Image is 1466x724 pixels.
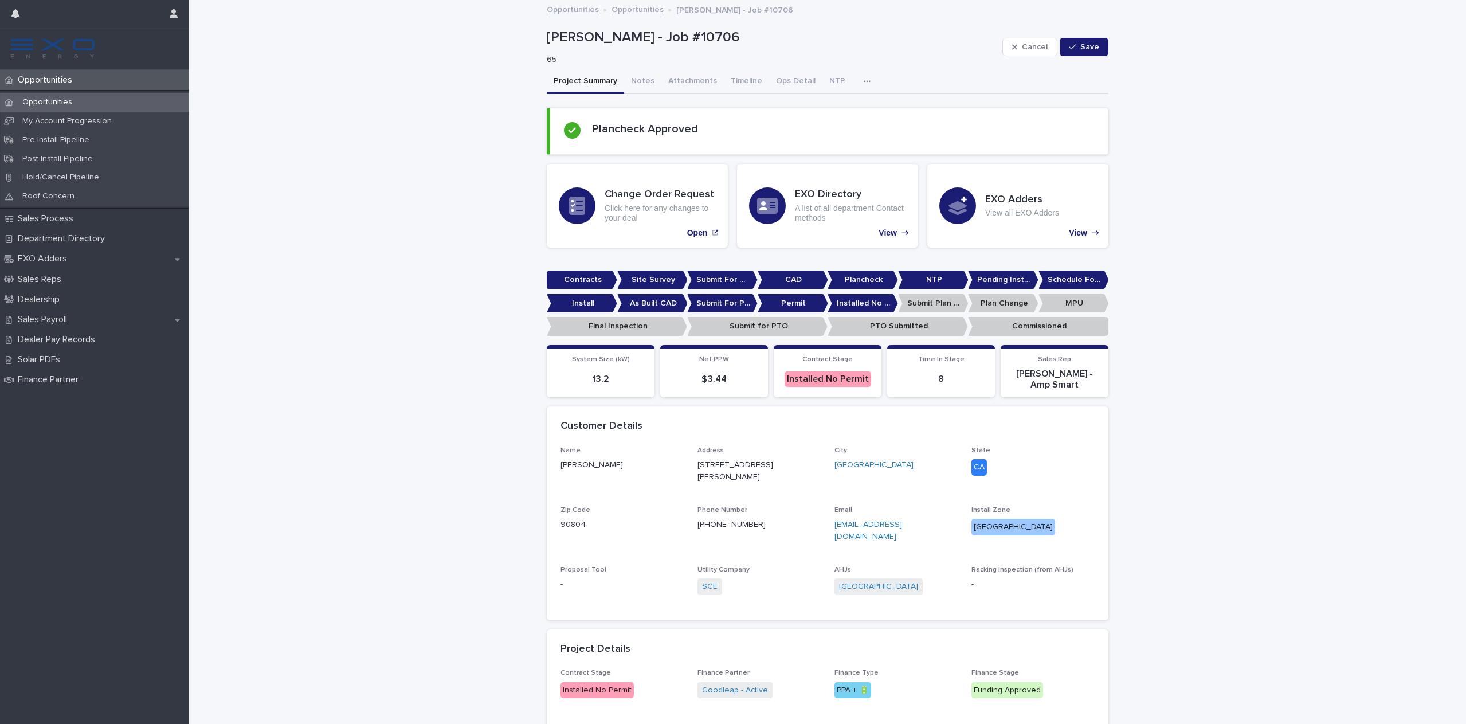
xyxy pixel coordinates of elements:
[702,684,768,696] a: Goodleap - Active
[13,314,76,325] p: Sales Payroll
[795,189,906,201] h3: EXO Directory
[834,682,871,699] div: PPA + 🔋
[971,566,1073,573] span: Racking Inspection (from AHJs)
[697,507,747,514] span: Phone Number
[802,356,853,363] span: Contract Stage
[834,459,914,471] a: [GEOGRAPHIC_DATA]
[758,294,828,313] p: Permit
[572,356,630,363] span: System Size (kW)
[547,271,617,289] p: Contracts
[661,70,724,94] button: Attachments
[971,507,1010,514] span: Install Zone
[697,566,750,573] span: Utility Company
[697,521,766,529] a: [PHONE_NUMBER]
[617,294,688,313] p: As Built CAD
[13,97,81,107] p: Opportunities
[547,70,624,94] button: Project Summary
[667,374,761,385] p: $ 3.44
[834,670,879,676] span: Finance Type
[13,334,104,345] p: Dealer Pay Records
[547,164,728,248] a: Open
[547,55,993,65] p: 65
[617,271,688,289] p: Site Survey
[834,566,851,573] span: AHJs
[13,116,121,126] p: My Account Progression
[985,208,1059,218] p: View all EXO Adders
[560,670,611,676] span: Contract Stage
[687,294,758,313] p: Submit For Permit
[839,581,918,593] a: [GEOGRAPHIC_DATA]
[927,164,1108,248] a: View
[985,194,1059,206] h3: EXO Adders
[971,519,1055,535] div: [GEOGRAPHIC_DATA]
[560,566,606,573] span: Proposal Tool
[560,420,642,433] h2: Customer Details
[834,447,847,454] span: City
[547,294,617,313] p: Install
[592,122,698,136] h2: Plancheck Approved
[13,274,70,285] p: Sales Reps
[697,459,793,483] p: [STREET_ADDRESS][PERSON_NAME]
[554,374,648,385] p: 13.2
[971,682,1043,699] div: Funding Approved
[612,2,664,15] a: Opportunities
[971,670,1019,676] span: Finance Stage
[13,233,114,244] p: Department Directory
[702,581,718,593] a: SCE
[968,294,1038,313] p: Plan Change
[724,70,769,94] button: Timeline
[547,29,998,46] p: [PERSON_NAME] - Job #10706
[1060,38,1108,56] button: Save
[13,173,108,182] p: Hold/Cancel Pipeline
[1038,356,1071,363] span: Sales Rep
[1038,294,1109,313] p: MPU
[697,670,750,676] span: Finance Partner
[737,164,918,248] a: View
[769,70,822,94] button: Ops Detail
[547,317,687,336] p: Final Inspection
[13,135,99,145] p: Pre-Install Pipeline
[560,643,630,656] h2: Project Details
[560,682,634,699] div: Installed No Permit
[13,191,84,201] p: Roof Concern
[828,294,898,313] p: Installed No Permit
[9,37,96,60] img: FKS5r6ZBThi8E5hshIGi
[687,317,828,336] p: Submit for PTO
[971,578,1095,590] p: -
[834,521,902,541] a: [EMAIL_ADDRESS][DOMAIN_NAME]
[968,317,1108,336] p: Commissioned
[879,228,897,238] p: View
[560,447,581,454] span: Name
[1008,369,1102,390] p: [PERSON_NAME] - Amp Smart
[676,3,793,15] p: [PERSON_NAME] - Job #10706
[898,271,969,289] p: NTP
[560,519,684,531] p: 90804
[971,459,987,476] div: CA
[687,228,708,238] p: Open
[697,447,724,454] span: Address
[13,354,69,365] p: Solar PDFs
[758,271,828,289] p: CAD
[834,507,852,514] span: Email
[13,294,69,305] p: Dealership
[795,203,906,223] p: A list of all department Contact methods
[624,70,661,94] button: Notes
[560,578,684,590] p: -
[898,294,969,313] p: Submit Plan Change
[968,271,1038,289] p: Pending Install Task
[687,271,758,289] p: Submit For CAD
[1069,228,1087,238] p: View
[547,2,599,15] a: Opportunities
[560,507,590,514] span: Zip Code
[971,447,990,454] span: State
[605,203,716,223] p: Click here for any changes to your deal
[828,317,968,336] p: PTO Submitted
[13,154,102,164] p: Post-Install Pipeline
[13,374,88,385] p: Finance Partner
[1038,271,1109,289] p: Schedule For Install
[822,70,852,94] button: NTP
[785,371,871,387] div: Installed No Permit
[13,75,81,85] p: Opportunities
[1002,38,1057,56] button: Cancel
[894,374,988,385] p: 8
